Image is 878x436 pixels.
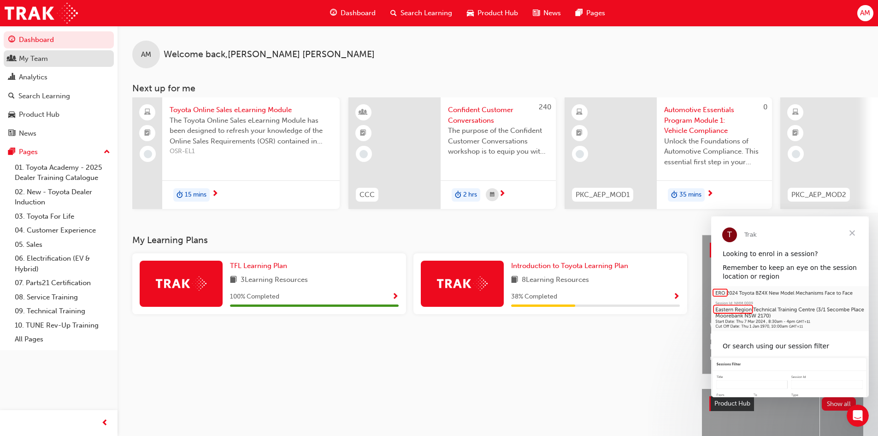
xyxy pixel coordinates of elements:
[144,127,151,139] span: booktick-icon
[679,190,701,200] span: 35 mins
[19,147,38,157] div: Pages
[539,103,551,111] span: 240
[576,150,584,158] span: learningRecordVerb_NONE-icon
[673,293,680,301] span: Show Progress
[11,318,114,333] a: 10. TUNE Rev-Up Training
[714,400,750,407] span: Product Hub
[671,189,678,201] span: duration-icon
[359,150,368,158] span: learningRecordVerb_NONE-icon
[170,105,332,115] span: Toyota Online Sales eLearning Module
[4,106,114,123] a: Product Hub
[11,332,114,346] a: All Pages
[11,209,114,224] a: 03. Toyota For Life
[101,418,108,429] span: prev-icon
[511,275,518,286] span: book-icon
[19,109,59,120] div: Product Hub
[401,8,452,18] span: Search Learning
[104,146,110,158] span: up-icon
[822,397,856,411] button: Show all
[792,107,799,119] span: learningResourceType_ELEARNING-icon
[791,190,846,200] span: PKC_AEP_MOD2
[392,291,399,303] button: Show Progress
[857,5,873,21] button: AM
[164,49,375,60] span: Welcome back , [PERSON_NAME] [PERSON_NAME]
[437,276,488,291] img: Trak
[11,251,114,276] a: 06. Electrification (EV & Hybrid)
[533,7,540,19] span: news-icon
[467,7,474,19] span: car-icon
[170,115,332,147] span: The Toyota Online Sales eLearning Module has been designed to refresh your knowledge of the Onlin...
[230,261,291,271] a: TFL Learning Plan
[4,88,114,105] a: Search Learning
[11,185,114,209] a: 02. New - Toyota Dealer Induction
[141,49,151,60] span: AM
[4,30,114,143] button: DashboardMy TeamAnalyticsSearch LearningProduct HubNews
[664,105,765,136] span: Automotive Essentials Program Module 1: Vehicle Compliance
[586,8,605,18] span: Pages
[792,150,800,158] span: learningRecordVerb_NONE-icon
[360,127,366,139] span: booktick-icon
[323,4,383,23] a: guage-iconDashboard
[19,72,47,83] div: Analytics
[576,190,630,200] span: PKC_AEP_MOD1
[132,235,687,245] h3: My Learning Plans
[348,97,556,209] a: 240CCCConfident Customer ConversationsThe purpose of the Confident Customer Conversations worksho...
[8,111,15,119] span: car-icon
[8,130,15,138] span: news-icon
[448,105,548,125] span: Confident Customer Conversations
[702,235,863,374] a: Latest NewsShow allWelcome to your new Training Resource CentreRevolutionise the way you access a...
[463,190,477,200] span: 2 hrs
[4,69,114,86] a: Analytics
[860,8,870,18] span: AM
[710,243,855,257] a: Latest NewsShow all
[847,405,869,427] iframe: Intercom live chat
[576,7,583,19] span: pages-icon
[448,125,548,157] span: The purpose of the Confident Customer Conversations workshop is to equip you with tools to commun...
[360,107,366,119] span: learningResourceType_INSTRUCTOR_LED-icon
[11,161,114,185] a: 01. Toyota Academy - 2025 Dealer Training Catalogue
[390,7,397,19] span: search-icon
[8,36,15,44] span: guage-icon
[499,190,506,198] span: next-icon
[455,189,461,201] span: duration-icon
[8,73,15,82] span: chart-icon
[707,190,713,198] span: next-icon
[383,4,460,23] a: search-iconSearch Learning
[664,136,765,167] span: Unlock the Foundations of Automotive Compliance. This essential first step in your Automotive Ess...
[230,275,237,286] span: book-icon
[565,97,772,209] a: 0PKC_AEP_MOD1Automotive Essentials Program Module 1: Vehicle ComplianceUnlock the Foundations of ...
[511,292,557,302] span: 38 % Completed
[118,83,878,94] h3: Next up for me
[460,4,525,23] a: car-iconProduct Hub
[8,55,15,63] span: people-icon
[170,146,332,157] span: OSR-EL1
[185,190,206,200] span: 15 mins
[8,148,15,156] span: pages-icon
[709,396,856,411] a: Product HubShow all
[11,276,114,290] a: 07. Parts21 Certification
[156,276,206,291] img: Trak
[4,143,114,161] button: Pages
[241,275,308,286] span: 3 Learning Resources
[792,127,799,139] span: booktick-icon
[5,3,78,24] a: Trak
[4,31,114,48] a: Dashboard
[711,216,869,397] iframe: Intercom live chat message
[19,128,36,139] div: News
[132,97,340,209] a: Toyota Online Sales eLearning ModuleThe Toyota Online Sales eLearning Module has been designed to...
[763,103,767,111] span: 0
[568,4,613,23] a: pages-iconPages
[341,8,376,18] span: Dashboard
[710,321,855,342] span: Welcome to your new Training Resource Centre
[392,293,399,301] span: Show Progress
[710,342,855,363] span: Revolutionise the way you access and manage your learning resources.
[177,189,183,201] span: duration-icon
[511,261,632,271] a: Introduction to Toyota Learning Plan
[230,262,287,270] span: TFL Learning Plan
[19,54,48,64] div: My Team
